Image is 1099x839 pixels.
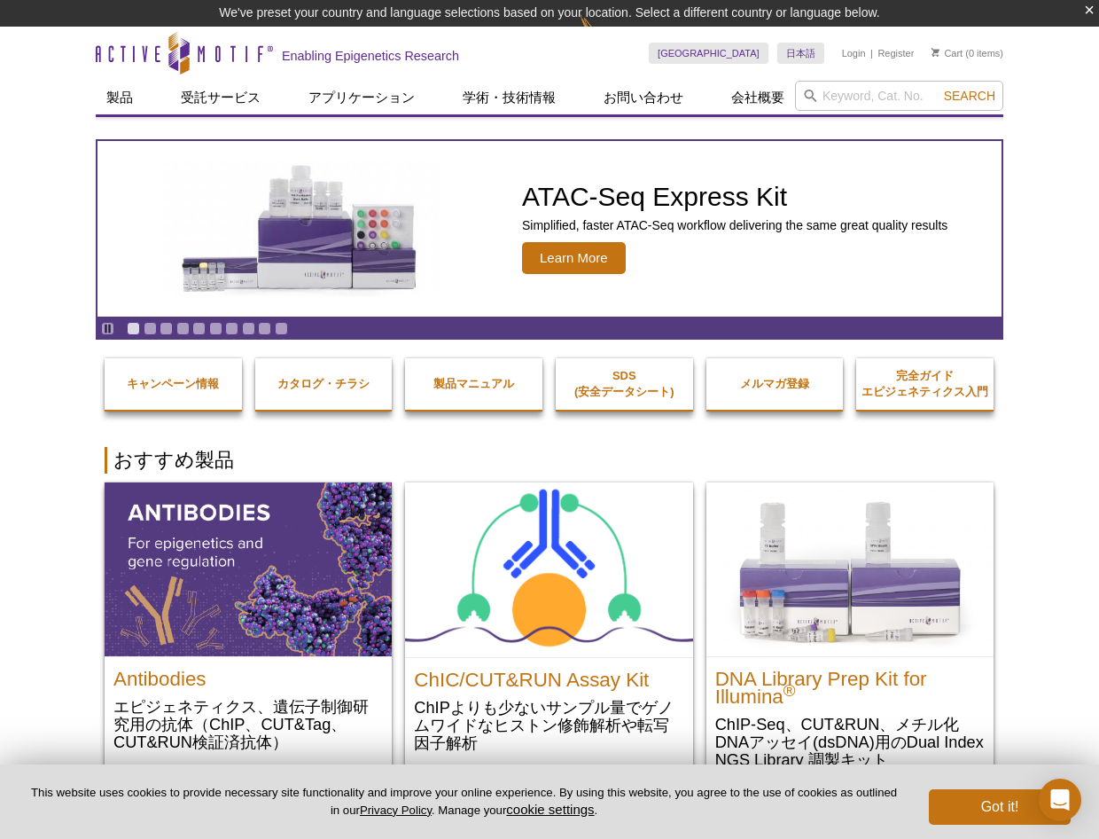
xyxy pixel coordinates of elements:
a: Privacy Policy [360,804,432,817]
input: Keyword, Cat. No. [795,81,1003,111]
a: 日本語 [777,43,824,64]
a: 学術・技術情報 [452,81,566,114]
a: Go to slide 4 [176,322,190,335]
a: SDS(安全データシート) [556,350,693,418]
h2: おすすめ製品 [105,447,994,474]
a: [GEOGRAPHIC_DATA] [649,43,768,64]
a: お問い合わせ [593,81,694,114]
h2: DNA Library Prep Kit for Illumina [715,662,985,706]
strong: SDS (安全データシート) [574,369,674,398]
strong: メルマガ登録 [740,377,809,390]
p: ChIPよりも少ないサンプル量でゲノムワイドなヒストン修飾解析や転写因子解析 [414,698,683,752]
a: DNA Library Prep Kit for Illumina DNA Library Prep Kit for Illumina® ChIP-Seq、CUT&RUN、メチル化DNAアッセイ... [706,482,994,787]
img: ATAC-Seq Express Kit [155,161,448,296]
img: Your Cart [931,48,939,57]
a: 会社概要 [721,81,795,114]
a: All Antibodies Antibodies エピジェネティクス、遺伝子制御研究用の抗体（ChIP、CUT&Tag、CUT&RUN検証済抗体） [105,482,392,769]
article: ATAC-Seq Express Kit [97,141,1002,317]
button: Got it! [929,789,1071,825]
strong: キャンペーン情報 [127,377,219,390]
h2: ATAC-Seq Express Kit [522,184,947,210]
span: Learn More [522,242,626,274]
img: Change Here [580,13,627,55]
button: Search [939,88,1001,104]
img: DNA Library Prep Kit for Illumina [706,482,994,656]
div: Open Intercom Messenger [1039,779,1081,821]
a: Login [842,47,866,59]
a: Go to slide 2 [144,322,157,335]
a: ChIC/CUT&RUN Assay Kit ChIC/CUT&RUN Assay Kit ChIPよりも少ないサンプル量でゲノムワイドなヒストン修飾解析や転写因子解析 [405,482,692,770]
a: 製品 [96,81,144,114]
h2: Enabling Epigenetics Research [282,48,459,64]
a: キャンペーン情報 [105,358,242,410]
a: 完全ガイドエピジェネティクス入門 [856,350,994,418]
p: This website uses cookies to provide necessary site functionality and improve your online experie... [28,785,900,819]
span: Search [944,89,995,103]
p: エピジェネティクス、遺伝子制御研究用の抗体（ChIP、CUT&Tag、CUT&RUN検証済抗体） [113,697,383,751]
a: Go to slide 7 [225,322,238,335]
a: カタログ・チラシ [255,358,393,410]
a: Go to slide 1 [127,322,140,335]
a: Go to slide 9 [258,322,271,335]
a: Go to slide 3 [160,322,173,335]
img: All Antibodies [105,482,392,656]
p: Simplified, faster ATAC-Seq workflow delivering the same great quality results [522,217,947,233]
a: 製品マニュアル [405,358,542,410]
strong: カタログ・チラシ [277,377,370,390]
a: 受託サービス [170,81,271,114]
a: Go to slide 8 [242,322,255,335]
a: Go to slide 6 [209,322,222,335]
a: Go to slide 5 [192,322,206,335]
img: ChIC/CUT&RUN Assay Kit [405,482,692,657]
a: Toggle autoplay [101,322,114,335]
h2: Antibodies [113,662,383,688]
p: ChIP-Seq、CUT&RUN、メチル化DNAアッセイ(dsDNA)用のDual Index NGS Library 調製キット [715,715,985,769]
strong: 完全ガイド エピジェネティクス入門 [861,369,988,398]
sup: ® [783,681,796,700]
h2: ChIC/CUT&RUN Assay Kit [414,663,683,689]
li: (0 items) [931,43,1003,64]
a: ATAC-Seq Express Kit ATAC-Seq Express Kit Simplified, faster ATAC-Seq workflow delivering the sam... [97,141,1002,317]
li: | [870,43,873,64]
a: Register [877,47,914,59]
strong: 製品マニュアル [433,377,514,390]
a: Go to slide 10 [275,322,288,335]
a: メルマガ登録 [706,358,844,410]
a: アプリケーション [298,81,425,114]
button: cookie settings [506,802,594,817]
a: Cart [931,47,963,59]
